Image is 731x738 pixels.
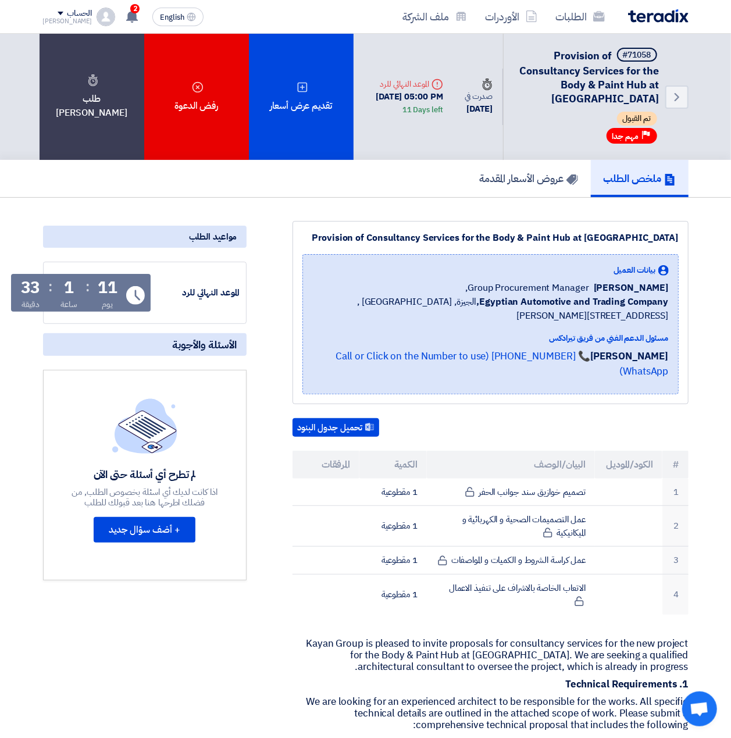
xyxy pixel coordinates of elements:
[462,102,493,116] div: [DATE]
[547,3,614,30] a: الطلبات
[476,3,547,30] a: الأوردرات
[60,487,230,508] div: اذا كانت لديك أي اسئلة بخصوص الطلب, من فضلك اطرحها هنا بعد قبولك للطلب
[612,131,639,142] span: مهم جدا
[153,286,240,300] div: الموعد النهائي للرد
[427,547,595,575] td: عمل كراسة الشروط و الكميات و المواصفات
[359,451,427,479] th: الكمية
[682,691,717,726] a: Open chat
[614,264,656,276] span: بيانات العميل
[173,338,237,351] span: الأسئلة والأجوبة
[520,48,659,106] span: Provision of Consultancy Services for the Body & Paint Hub at [GEOGRAPHIC_DATA]
[628,9,689,23] img: Teradix logo
[48,276,52,297] div: :
[85,276,90,297] div: :
[40,34,144,160] div: طلب [PERSON_NAME]
[394,3,476,30] a: ملف الشركة
[293,451,360,479] th: المرفقات
[662,479,689,506] td: 1
[565,677,689,691] strong: 1. Technical Requirements
[480,172,578,185] h5: عروض الأسعار المقدمة
[590,349,669,363] strong: [PERSON_NAME]
[22,298,40,311] div: دقيقة
[94,517,195,543] button: + أضف سؤال جديد
[465,281,589,295] span: Group Procurement Manager,
[359,506,427,547] td: 1 مقطوعية
[591,160,689,197] a: ملخص الطلب
[312,332,669,344] div: مسئول الدعم الفني من فريق تيرادكس
[43,226,247,248] div: مواعيد الطلب
[112,398,177,453] img: empty_state_list.svg
[594,281,669,295] span: [PERSON_NAME]
[293,638,689,673] p: Kayan Group is pleased to invite proposals for consultancy services for the new project for the B...
[359,547,427,575] td: 1 مقطوعية
[518,48,659,106] h5: Provision of Consultancy Services for the Body & Paint Hub at Abu Rawash
[402,104,443,116] div: 11 Days left
[302,231,679,245] div: Provision of Consultancy Services for the Body & Paint Hub at [GEOGRAPHIC_DATA]
[662,574,689,615] td: 4
[293,418,379,437] button: تحميل جدول البنود
[312,295,669,323] span: الجيزة, [GEOGRAPHIC_DATA] ,[STREET_ADDRESS][PERSON_NAME]
[152,8,204,26] button: English
[363,90,443,116] div: [DATE] 05:00 PM
[462,78,493,102] div: صدرت في
[336,349,669,379] a: 📞 [PHONE_NUMBER] (Call or Click on the Number to use WhatsApp)
[144,34,249,160] div: رفض الدعوة
[60,468,230,481] div: لم تطرح أي أسئلة حتى الآن
[359,479,427,506] td: 1 مقطوعية
[427,479,595,506] td: تصميم خوازيق سند جوانب الحفر
[97,8,115,26] img: profile_test.png
[21,280,41,296] div: 33
[64,280,74,296] div: 1
[467,160,591,197] a: عروض الأسعار المقدمة
[363,78,443,90] div: الموعد النهائي للرد
[249,34,354,160] div: تقديم عرض أسعار
[130,4,140,13] span: 2
[476,295,668,309] b: Egyptian Automotive and Trading Company,
[43,18,92,24] div: [PERSON_NAME]
[623,51,651,59] div: #71058
[662,547,689,575] td: 3
[662,506,689,547] td: 2
[662,451,689,479] th: #
[359,574,427,615] td: 1 مقطوعية
[293,696,689,731] p: We are looking for an experienced architect to be responsible for the works. All specific technic...
[604,172,676,185] h5: ملخص الطلب
[617,112,657,126] span: تم القبول
[98,280,117,296] div: 11
[102,298,113,311] div: يوم
[595,451,662,479] th: الكود/الموديل
[60,298,77,311] div: ساعة
[67,9,92,19] div: الحساب
[427,451,595,479] th: البيان/الوصف
[160,13,184,22] span: English
[427,506,595,547] td: عمل التصميمات الصحية و الكهربائية و الميكانيكية
[427,574,595,615] td: الاتعاب الخاصة بالاشراف على تنفيذ الاعمال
